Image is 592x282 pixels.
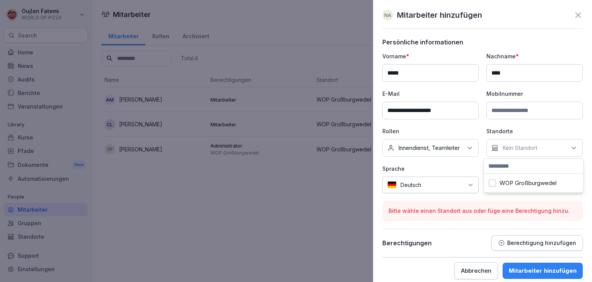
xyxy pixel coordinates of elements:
div: Abbrechen [461,267,491,275]
p: Kein Standort [502,144,537,152]
div: Deutsch [382,177,479,193]
button: Mitarbeiter hinzufügen [503,263,583,279]
p: Berechtigung hinzufügen [507,240,576,246]
p: Persönliche informationen [382,38,583,46]
p: Berechtigungen [382,239,432,247]
p: Standorte [486,127,583,135]
p: Vorname [382,52,479,60]
p: Innendienst, Teamleiter [398,144,460,152]
img: de.svg [387,181,397,189]
p: Bitte wähle einen Standort aus oder füge eine Berechtigung hinzu. [388,207,577,215]
button: Berechtigung hinzufügen [491,235,583,251]
p: Mobilnummer [486,90,583,98]
p: Mitarbeiter hinzufügen [397,9,482,21]
p: E-Mail [382,90,479,98]
p: Nachname [486,52,583,60]
label: WOP Großburgwedel [499,180,557,187]
div: Mitarbeiter hinzufügen [509,267,577,275]
button: Abbrechen [454,262,498,279]
p: Sprache [382,165,479,173]
p: Rollen [382,127,479,135]
div: na [382,10,393,20]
